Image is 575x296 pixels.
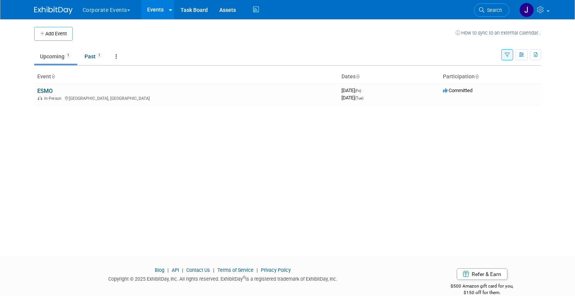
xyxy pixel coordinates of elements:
[65,53,71,58] span: 1
[172,267,179,273] a: API
[338,70,440,83] th: Dates
[34,274,412,283] div: Copyright © 2025 ExhibitDay, Inc. All rights reserved. ExhibitDay is a registered trademark of Ex...
[155,267,164,273] a: Blog
[356,73,360,79] a: Sort by Start Date
[474,3,509,17] a: Search
[423,278,541,296] div: $500 Amazon gift card for you,
[34,49,77,64] a: Upcoming1
[34,27,73,41] button: Add Event
[457,268,507,280] a: Refer & Earn
[255,267,260,273] span: |
[96,53,103,58] span: 1
[440,70,541,83] th: Participation
[166,267,171,273] span: |
[243,275,245,279] sup: ®
[443,88,472,93] span: Committed
[186,267,210,273] a: Contact Us
[341,88,363,93] span: [DATE]
[51,73,55,79] a: Sort by Event Name
[355,89,361,93] span: (Fri)
[44,96,64,101] span: In-Person
[37,88,53,94] a: ESMO
[484,7,502,13] span: Search
[38,96,42,100] img: In-Person Event
[217,267,254,273] a: Terms of Service
[180,267,185,273] span: |
[211,267,216,273] span: |
[79,49,108,64] a: Past1
[355,96,363,100] span: (Tue)
[456,30,541,36] a: How to sync to an external calendar...
[34,70,338,83] th: Event
[261,267,291,273] a: Privacy Policy
[475,73,479,79] a: Sort by Participation Type
[362,88,363,93] span: -
[519,3,534,17] img: John Dauselt
[341,95,363,101] span: [DATE]
[37,95,335,101] div: [GEOGRAPHIC_DATA], [GEOGRAPHIC_DATA]
[34,7,73,14] img: ExhibitDay
[423,289,541,296] div: $150 off for them.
